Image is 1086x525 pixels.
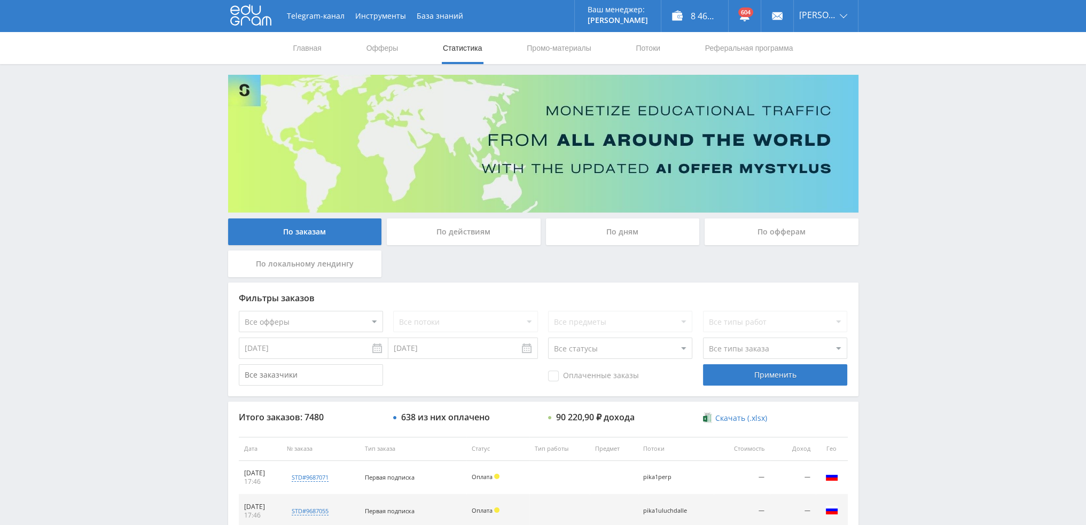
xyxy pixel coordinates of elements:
[228,218,382,245] div: По заказам
[292,473,329,482] div: std#9687071
[282,437,360,461] th: № заказа
[703,364,847,386] div: Применить
[526,32,592,64] a: Промо-материалы
[529,437,590,461] th: Тип работы
[770,461,816,495] td: —
[292,507,329,515] div: std#9687055
[244,511,276,520] div: 17:46
[703,412,712,423] img: xlsx
[365,32,400,64] a: Офферы
[638,437,714,461] th: Потоки
[365,473,415,481] span: Первая подписка
[244,469,276,477] div: [DATE]
[360,437,466,461] th: Тип заказа
[643,474,691,481] div: pika1perp
[556,412,635,422] div: 90 220,90 ₽ дохода
[292,32,323,64] a: Главная
[714,461,770,495] td: —
[239,364,383,386] input: Все заказчики
[588,16,648,25] p: [PERSON_NAME]
[715,414,767,422] span: Скачать (.xlsx)
[770,437,816,461] th: Доход
[239,437,282,461] th: Дата
[825,470,838,483] img: rus.png
[472,473,493,481] span: Оплата
[590,437,638,461] th: Предмет
[705,218,858,245] div: По офферам
[244,503,276,511] div: [DATE]
[244,477,276,486] div: 17:46
[546,218,700,245] div: По дням
[703,413,767,424] a: Скачать (.xlsx)
[799,11,837,19] span: [PERSON_NAME]
[635,32,661,64] a: Потоки
[472,506,493,514] span: Оплата
[401,412,490,422] div: 638 из них оплачено
[714,437,770,461] th: Стоимость
[825,504,838,516] img: rus.png
[239,412,383,422] div: Итого заказов: 7480
[365,507,415,515] span: Первая подписка
[239,293,848,303] div: Фильтры заказов
[442,32,483,64] a: Статистика
[466,437,530,461] th: Статус
[228,75,858,213] img: Banner
[704,32,794,64] a: Реферальная программа
[816,437,848,461] th: Гео
[588,5,648,14] p: Ваш менеджер:
[643,507,691,514] div: pika1uluchdalle
[494,507,499,513] span: Холд
[228,250,382,277] div: По локальному лендингу
[494,474,499,479] span: Холд
[548,371,639,381] span: Оплаченные заказы
[387,218,541,245] div: По действиям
